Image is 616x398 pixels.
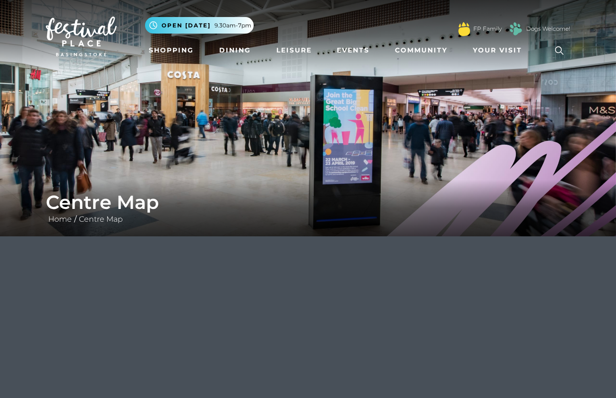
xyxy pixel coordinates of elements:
[391,42,451,59] a: Community
[46,191,570,214] h1: Centre Map
[333,42,373,59] a: Events
[39,191,577,225] div: /
[526,25,570,33] a: Dogs Welcome!
[145,42,197,59] a: Shopping
[162,21,211,30] span: Open [DATE]
[273,42,316,59] a: Leisure
[473,45,522,55] span: Your Visit
[473,25,502,33] a: FP Family
[214,21,251,30] span: 9.30am-7pm
[77,215,125,224] a: Centre Map
[469,42,530,59] a: Your Visit
[215,42,255,59] a: Dining
[46,17,117,56] img: Festival Place Logo
[145,17,254,34] button: Open [DATE] 9.30am-7pm
[46,215,74,224] a: Home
